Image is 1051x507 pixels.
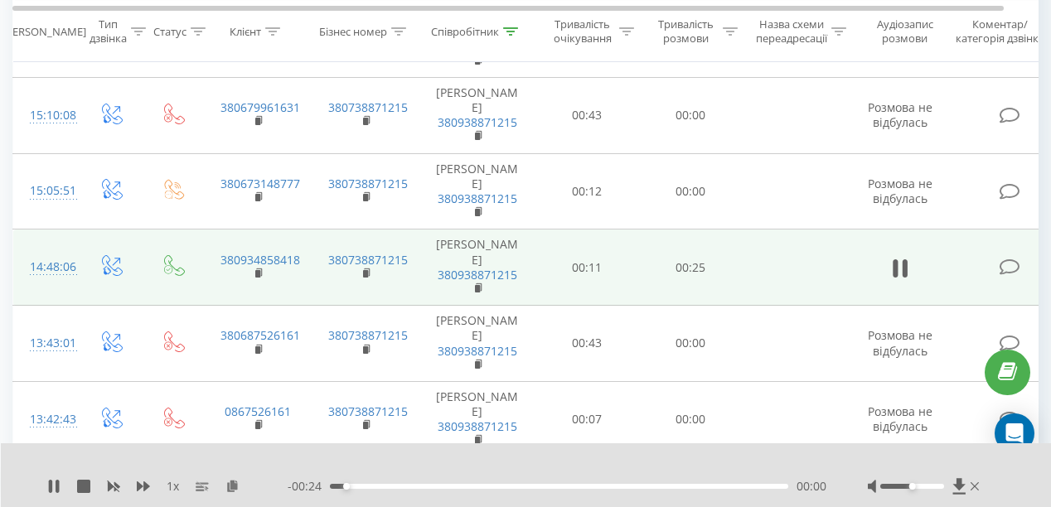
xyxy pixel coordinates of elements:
[639,306,743,382] td: 00:00
[995,413,1034,453] div: Open Intercom Messenger
[30,403,63,436] div: 13:42:43
[868,403,932,434] span: Розмова не відбулась
[225,403,291,419] a: 0867526161
[220,176,300,191] a: 380673148777
[288,478,330,495] span: - 00:24
[868,99,932,130] span: Розмова не відбулась
[328,252,408,268] a: 380738871215
[868,327,932,358] span: Розмова не відбулась
[639,381,743,457] td: 00:00
[868,176,932,206] span: Розмова не відбулась
[865,17,945,46] div: Аудіозапис розмови
[438,343,517,359] a: 380938871215
[908,483,915,490] div: Accessibility label
[30,175,63,207] div: 15:05:51
[419,229,535,306] td: [PERSON_NAME]
[438,418,517,434] a: 380938871215
[550,17,615,46] div: Тривалість очікування
[952,17,1049,46] div: Коментар/категорія дзвінка
[438,114,517,130] a: 380938871215
[319,24,387,38] div: Бізнес номер
[343,483,350,490] div: Accessibility label
[230,24,261,38] div: Клієнт
[153,24,186,38] div: Статус
[419,153,535,229] td: [PERSON_NAME]
[535,229,639,306] td: 00:11
[639,229,743,306] td: 00:25
[756,17,827,46] div: Назва схеми переадресації
[653,17,719,46] div: Тривалість розмови
[328,99,408,115] a: 380738871215
[419,381,535,457] td: [PERSON_NAME]
[167,478,179,495] span: 1 x
[328,327,408,343] a: 380738871215
[438,191,517,206] a: 380938871215
[797,478,826,495] span: 00:00
[30,251,63,283] div: 14:48:06
[419,77,535,153] td: [PERSON_NAME]
[535,306,639,382] td: 00:43
[535,381,639,457] td: 00:07
[535,153,639,229] td: 00:12
[30,327,63,360] div: 13:43:01
[431,24,499,38] div: Співробітник
[90,17,127,46] div: Тип дзвінка
[535,77,639,153] td: 00:43
[220,99,300,115] a: 380679961631
[220,252,300,268] a: 380934858418
[328,403,408,419] a: 380738871215
[30,99,63,132] div: 15:10:08
[438,267,517,282] a: 380938871215
[419,306,535,382] td: [PERSON_NAME]
[2,24,86,38] div: [PERSON_NAME]
[220,327,300,343] a: 380687526161
[328,176,408,191] a: 380738871215
[639,153,743,229] td: 00:00
[639,77,743,153] td: 00:00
